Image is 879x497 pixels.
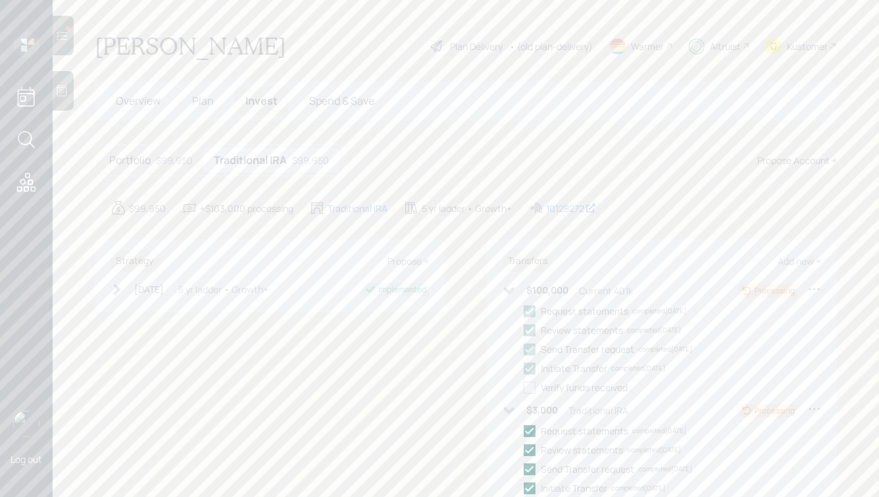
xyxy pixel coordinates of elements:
div: Log out [11,453,42,465]
div: Verify funds received [541,380,628,394]
div: Kustomer [787,39,828,53]
div: 5 yr ladder • Growth+ [422,201,512,215]
h6: $3,000 [526,405,558,416]
div: $99,950 [292,153,329,167]
div: • (old plan-delivery) [509,39,593,53]
span: Overview [116,93,161,108]
div: Plan Delivery [450,39,503,53]
div: Request statements [541,304,628,318]
div: [DATE] [134,282,164,296]
div: Warmer [631,39,664,53]
div: Send Transfer request [541,342,634,356]
div: Propose Account + [757,153,837,167]
div: +$103,000 processing [200,201,293,215]
span: Plan [192,93,214,108]
div: completed [DATE] [611,483,665,493]
div: Review statements [541,323,623,337]
div: completed [DATE] [638,464,692,474]
div: Processing [755,285,795,297]
div: completed [DATE] [632,306,686,316]
div: 10128272 [546,201,596,215]
div: completed [DATE] [632,426,686,436]
div: Current 401k [579,284,633,298]
span: Invest [245,93,278,108]
div: Altruist [710,39,741,53]
div: 5 yr ladder • Growth+ [178,282,268,296]
h5: Portfolio [109,154,151,167]
div: completed [DATE] [611,363,665,373]
img: hunter_neumayer.jpg [13,411,39,437]
div: Review statements [541,443,623,457]
h6: Strategy [111,250,159,272]
div: completed [DATE] [627,325,681,335]
div: Add new + [778,255,821,267]
div: Initiate Transfer [541,481,607,495]
h6: $100,000 [526,285,568,296]
h1: [PERSON_NAME] [95,32,286,61]
div: $99,950 [129,201,166,215]
div: Processing [755,405,795,417]
div: Propose + [388,255,429,267]
div: Traditional IRA [328,201,388,215]
h5: Traditional IRA [214,154,287,167]
div: Request statements [541,424,628,438]
div: Traditional IRA [568,404,628,417]
div: $99,950 [156,153,193,167]
div: Initiate Transfer [541,361,607,375]
h6: Transfers [503,250,553,272]
span: Spend & Save [309,93,374,108]
div: Implemented [378,284,426,296]
div: completed [DATE] [638,344,692,354]
div: Send Transfer request [541,462,634,476]
div: completed [DATE] [627,445,681,455]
